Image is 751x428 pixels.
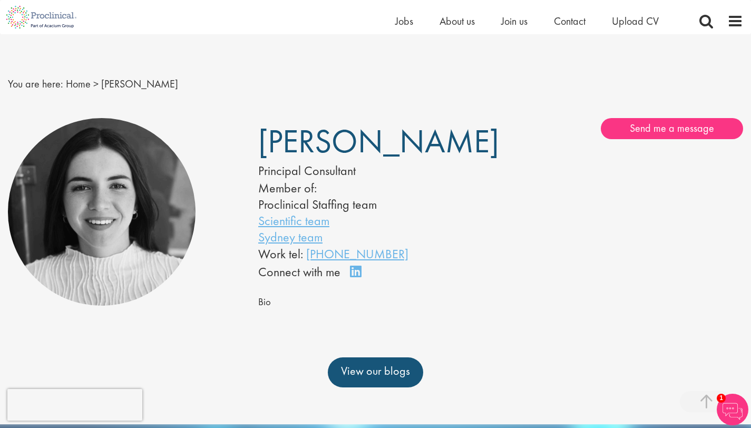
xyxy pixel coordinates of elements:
span: > [93,77,99,91]
a: [PHONE_NUMBER] [306,246,408,262]
span: You are here: [8,77,63,91]
span: Work tel: [258,246,303,262]
a: breadcrumb link [66,77,91,91]
span: Bio [258,296,271,308]
span: [PERSON_NAME] [101,77,178,91]
img: Chatbot [717,394,748,425]
iframe: reCAPTCHA [7,389,142,421]
span: [PERSON_NAME] [258,120,499,162]
li: Proclinical Staffing team [258,196,469,212]
span: 1 [717,394,726,403]
label: Member of: [258,180,317,196]
a: Jobs [395,14,413,28]
a: Join us [501,14,528,28]
a: Upload CV [612,14,659,28]
a: Contact [554,14,586,28]
img: Aisling O'Halloran [8,118,196,306]
a: Sydney team [258,229,323,245]
a: Send me a message [601,118,743,139]
a: Scientific team [258,212,329,229]
a: About us [440,14,475,28]
a: View our blogs [328,357,423,387]
div: Principal Consultant [258,162,469,180]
